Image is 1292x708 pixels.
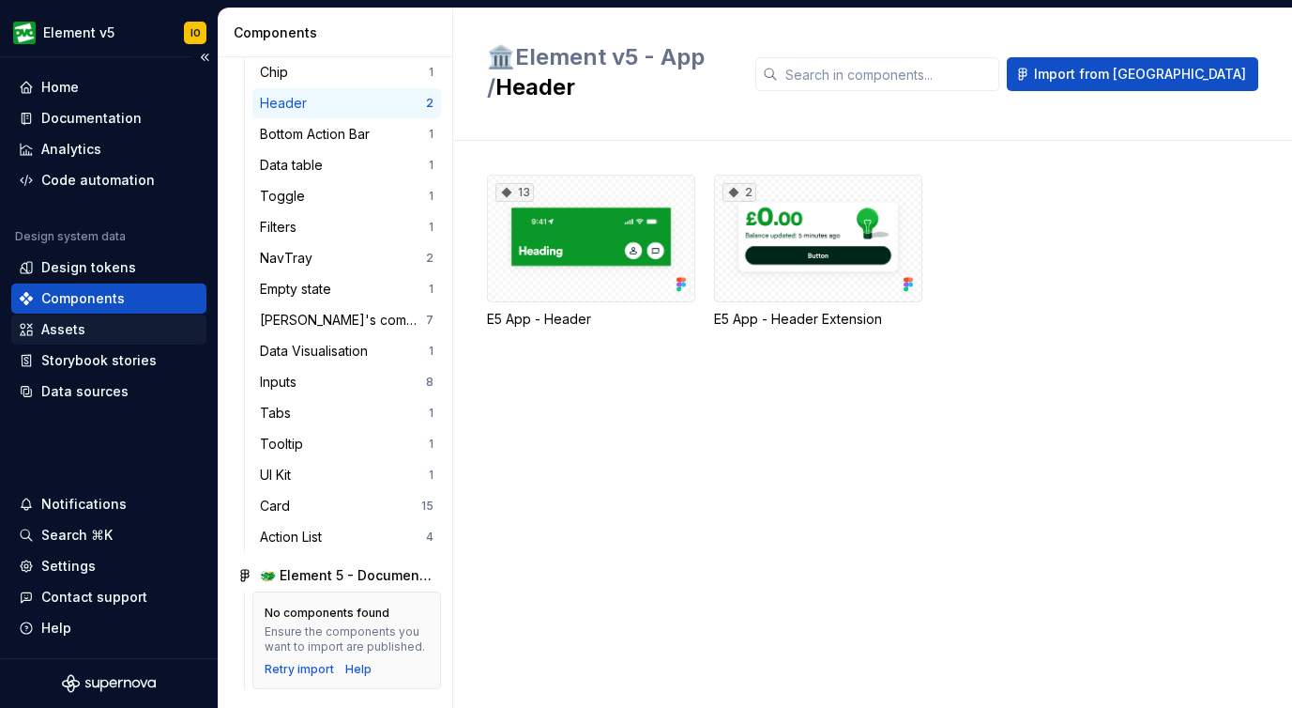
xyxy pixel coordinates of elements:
a: Analytics [11,134,206,164]
div: Notifications [41,495,127,514]
div: 1 [429,437,433,452]
div: 4 [426,530,433,545]
div: Toggle [260,187,312,206]
div: 1 [429,344,433,359]
img: a1163231-533e-497d-a445-0e6f5b523c07.png [13,22,36,44]
div: Chip [260,63,296,82]
a: [PERSON_NAME]'s components7 [252,305,441,335]
a: Card15 [252,491,441,521]
div: Bottom Action Bar [260,125,377,144]
div: 2 [722,183,756,202]
div: [PERSON_NAME]'s components [260,311,426,330]
div: 1 [429,406,433,421]
div: 1 [429,65,433,80]
a: Header2 [252,88,441,118]
button: Notifications [11,489,206,519]
a: Documentation [11,103,206,133]
a: Design tokens [11,253,206,283]
div: Components [41,289,125,308]
button: Collapse sidebar [191,44,218,70]
a: Data Visualisation1 [252,336,441,366]
div: 2 [426,96,433,111]
input: Search in components... [778,57,999,91]
div: 15 [421,499,433,514]
a: Data table1 [252,150,441,180]
a: Settings [11,551,206,581]
button: Help [11,613,206,643]
div: Documentation [41,109,142,128]
div: Code automation [41,171,155,190]
div: Action List [260,528,329,546]
a: Inputs8 [252,367,441,397]
span: 🏛️Element v5 - App / [487,43,705,100]
div: 7 [426,313,433,328]
button: Import from [GEOGRAPHIC_DATA] [1007,57,1258,91]
div: Element v5 [43,23,114,42]
div: Tabs [260,404,298,423]
a: Chip1 [252,57,441,87]
div: E5 App - Header [487,310,695,329]
div: 1 [429,220,433,235]
a: Components [11,284,206,314]
a: Help [345,662,372,677]
div: Home [41,78,79,97]
div: 1 [429,282,433,297]
div: Design tokens [41,258,136,277]
div: Data Visualisation [260,342,375,361]
a: UI Kit1 [252,460,441,490]
a: Assets [11,315,206,345]
div: Data sources [41,382,129,401]
button: Retry import [265,662,334,677]
div: NavTray [260,249,320,268]
a: Home [11,72,206,102]
a: Data sources [11,377,206,407]
div: 1 [429,127,433,142]
div: Components [234,23,445,42]
div: Ensure the components you want to import are published. [265,624,429,654]
div: 2 [426,251,433,266]
button: Contact support [11,582,206,612]
div: Header [260,94,314,113]
div: No components found [265,606,389,621]
div: 🐲 Element 5 - Documentation Assets [260,566,433,585]
a: Tabs1 [252,398,441,428]
div: UI Kit [260,466,298,485]
div: IO [190,25,201,40]
div: Assets [41,320,85,339]
div: 13 [495,183,534,202]
div: Analytics [41,140,101,159]
button: Search ⌘K [11,520,206,550]
a: 🐲 Element 5 - Documentation Assets [230,561,441,591]
div: Data table [260,156,330,175]
div: 1 [429,189,433,204]
div: Card [260,497,297,516]
button: Element v5IO [4,12,214,53]
div: Help [41,619,71,638]
div: Tooltip [260,435,311,454]
div: Storybook stories [41,351,157,370]
div: 8 [426,375,433,390]
div: Empty state [260,280,339,299]
a: Action List4 [252,522,441,552]
div: Search ⌘K [41,526,113,545]
svg: Supernova Logo [62,674,156,693]
div: Settings [41,557,96,576]
div: Contact support [41,588,147,607]
span: Import from [GEOGRAPHIC_DATA] [1034,65,1246,84]
div: Filters [260,218,304,237]
div: Inputs [260,373,304,392]
a: Storybook stories [11,346,206,376]
a: NavTray2 [252,243,441,273]
a: Filters1 [252,212,441,242]
a: Bottom Action Bar1 [252,119,441,149]
div: 2E5 App - Header Extension [714,175,922,329]
h2: Header [487,42,733,102]
a: Empty state1 [252,274,441,304]
a: Code automation [11,165,206,195]
div: Design system data [15,229,126,244]
div: E5 App - Header Extension [714,310,922,329]
div: 1 [429,468,433,483]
